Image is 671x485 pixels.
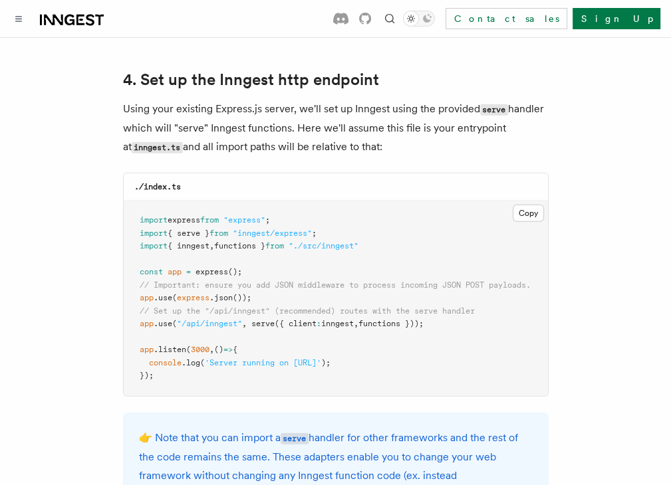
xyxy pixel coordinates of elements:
span: : [317,319,321,328]
span: import [140,229,168,238]
span: => [223,345,233,354]
span: ()); [233,293,251,302]
span: ( [200,358,205,367]
code: inngest.ts [132,142,183,153]
span: "./src/inngest" [289,241,358,250]
span: express [168,215,200,225]
span: "inngest/express" [233,229,312,238]
span: app [140,293,154,302]
span: app [140,345,154,354]
span: express [177,293,209,302]
span: // Set up the "/api/inngest" (recommended) routes with the serve handler [140,306,475,316]
span: const [140,267,163,276]
span: ( [172,319,177,328]
a: Contact sales [446,8,567,29]
span: }); [140,371,154,380]
code: serve [480,104,508,116]
span: () [214,345,223,354]
span: { serve } [168,229,209,238]
span: inngest [321,319,354,328]
span: from [200,215,219,225]
span: , [209,241,214,250]
button: Copy [513,205,544,222]
span: 3000 [191,345,209,354]
span: ( [186,345,191,354]
span: ( [172,293,177,302]
span: ; [312,229,317,238]
span: ({ client [275,319,317,328]
code: ./index.ts [134,182,181,191]
span: { inngest [168,241,209,250]
span: "/api/inngest" [177,319,242,328]
span: express [196,267,228,276]
button: Find something... [382,11,398,27]
code: serve [281,433,309,444]
span: .use [154,319,172,328]
span: app [140,319,154,328]
span: // Important: ensure you add JSON middleware to process incoming JSON POST payloads. [140,280,531,290]
p: Using your existing Express.js server, we'll set up Inngest using the provided handler which will... [123,100,549,157]
button: Toggle navigation [11,11,27,27]
span: 'Server running on [URL]' [205,358,321,367]
span: app [168,267,182,276]
span: ; [265,215,270,225]
button: Toggle dark mode [403,11,435,27]
span: import [140,215,168,225]
span: .log [182,358,200,367]
span: console [149,358,182,367]
span: .json [209,293,233,302]
span: , [354,319,358,328]
span: "express" [223,215,265,225]
span: from [209,229,228,238]
span: functions } [214,241,265,250]
span: (); [228,267,242,276]
span: import [140,241,168,250]
span: serve [251,319,275,328]
span: , [209,345,214,354]
span: .listen [154,345,186,354]
span: .use [154,293,172,302]
a: serve [281,431,309,444]
span: ); [321,358,331,367]
span: , [242,319,247,328]
span: from [265,241,284,250]
a: 4. Set up the Inngest http endpoint [123,70,379,89]
span: = [186,267,191,276]
span: functions })); [358,319,424,328]
a: Sign Up [573,8,660,29]
span: { [233,345,237,354]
